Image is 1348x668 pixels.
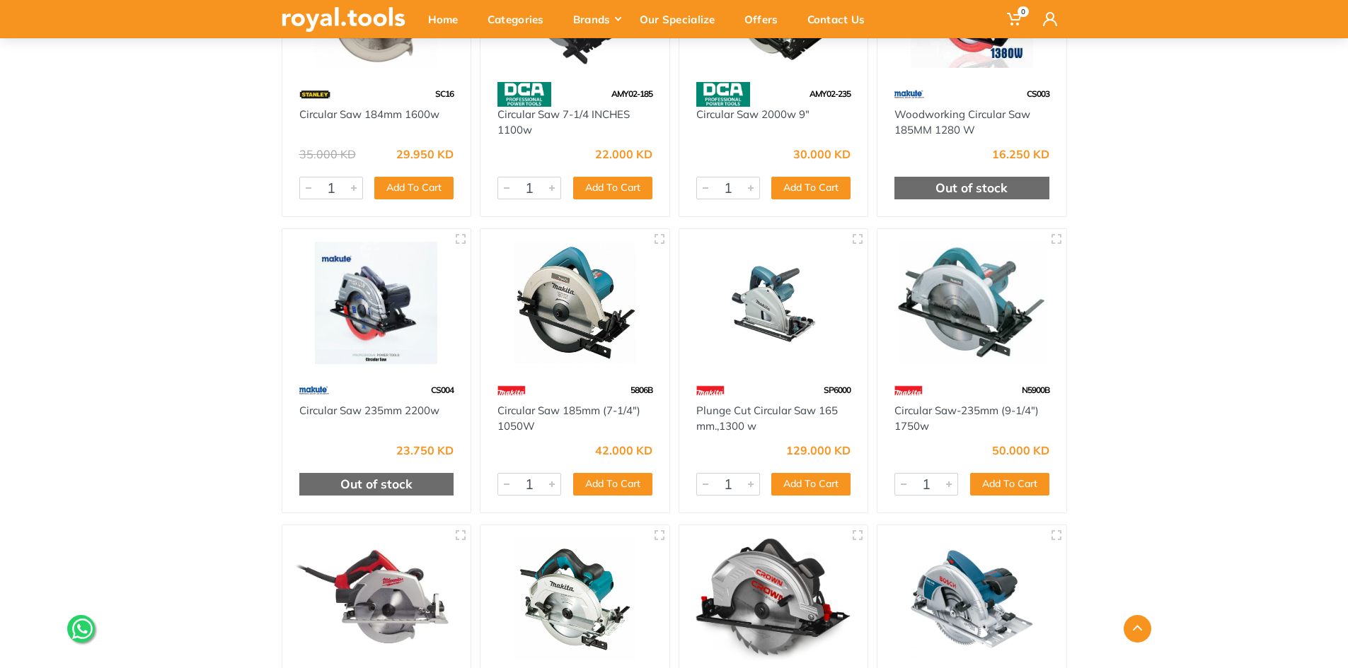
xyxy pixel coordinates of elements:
[696,82,750,107] img: 58.webp
[1022,385,1049,395] span: N5900B
[396,445,454,456] div: 23.750 KD
[374,177,454,199] button: Add To Cart
[696,107,810,121] a: Circular Saw 2000w 9"
[692,538,856,660] img: Royal Tools - CIRCULAR SAW 9
[295,538,459,660] img: Royal Tools - Circular Saw 184mm 1600W, 30mm
[797,4,885,34] div: Contact Us
[692,242,856,364] img: Royal Tools - Plunge Cut Circular Saw 165 mm.,1300 w
[810,88,851,99] span: AMY02-235
[890,242,1054,364] img: Royal Tools - Circular Saw-235mm (9-1/4
[418,4,478,34] div: Home
[478,4,563,34] div: Categories
[992,148,1049,160] div: 16.250 KD
[786,445,851,456] div: 129.000 KD
[299,378,329,403] img: 59.webp
[771,473,851,496] button: Add To Cart
[573,473,652,496] button: Add To Cart
[630,385,652,395] span: 5806B
[493,242,657,364] img: Royal Tools - Circular Saw 185mm (7-1/4
[894,177,1049,199] div: Out of stock
[295,242,459,364] img: Royal Tools - Circular Saw 235mm 2200w
[696,404,838,433] a: Plunge Cut Circular Saw 165 mm.,1300 w
[282,7,405,32] img: royal.tools Logo
[894,378,923,403] img: 42.webp
[894,404,1039,433] a: Circular Saw-235mm (9-1/4") 1750w
[573,177,652,199] button: Add To Cart
[497,107,630,137] a: Circular Saw 7-1/4 INCHES 1100w
[735,4,797,34] div: Offers
[595,148,652,160] div: 22.000 KD
[630,4,735,34] div: Our Specialize
[611,88,652,99] span: AMY02-185
[396,148,454,160] div: 29.950 KD
[824,385,851,395] span: SP6000
[771,177,851,199] button: Add To Cart
[595,445,652,456] div: 42.000 KD
[890,538,1054,660] img: Royal Tools - CIRCULAR SAW 9' 2050W
[435,88,454,99] span: SC16
[793,148,851,160] div: 30.000 KD
[497,82,551,107] img: 58.webp
[299,82,330,107] img: 15.webp
[563,4,630,34] div: Brands
[1018,6,1029,17] span: 0
[894,107,1030,137] a: Woodworking Circular Saw 185MM 1280 W
[299,107,439,121] a: Circular Saw 184mm 1600w
[1027,88,1049,99] span: CS003
[299,148,356,160] div: 35.000 KD
[970,473,1049,496] button: Add To Cart
[431,385,454,395] span: CS004
[497,404,640,433] a: Circular Saw 185mm (7-1/4") 1050W
[696,378,725,403] img: 42.webp
[497,378,526,403] img: 42.webp
[299,473,454,496] div: Out of stock
[493,538,657,660] img: Royal Tools - Circular Saw 1600W 185mm
[992,445,1049,456] div: 50.000 KD
[894,82,924,107] img: 59.webp
[299,404,439,417] a: Circular Saw 235mm 2200w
